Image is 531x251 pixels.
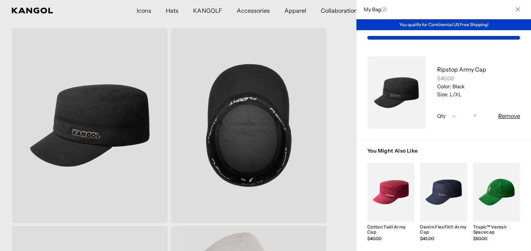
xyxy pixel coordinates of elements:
span: $40.00 [367,236,382,241]
a: Denim FlexFit® Army Cap [420,224,466,235]
span: Qty [437,113,446,119]
a: Tropic™ Ventair Spacecap [473,224,507,235]
dt: Color: [437,83,451,90]
input: Quantity for Ripstop Army Cap [459,112,470,120]
span: $45.00 [420,236,434,241]
div: $40.00 [437,75,520,82]
div: You qualify for Continental US Free Shipping! [356,19,531,30]
dd: L/XL [448,91,462,98]
span: 2 [383,6,385,13]
span: - [452,111,456,121]
button: + [470,112,480,120]
h3: You Might Also Like [367,147,520,163]
dt: Size: [437,91,448,98]
span: $50.00 [473,236,487,241]
dd: Black [451,83,464,90]
button: - [448,112,459,120]
span: + [473,111,477,121]
button: Remove Ripstop Army Cap - Black / L/XL [498,112,520,120]
a: Cotton Twill Army Cap [367,224,406,235]
span: ( ) [381,6,387,13]
h2: My Bag [360,6,387,13]
a: Ripstop Army Cap [437,66,486,73]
